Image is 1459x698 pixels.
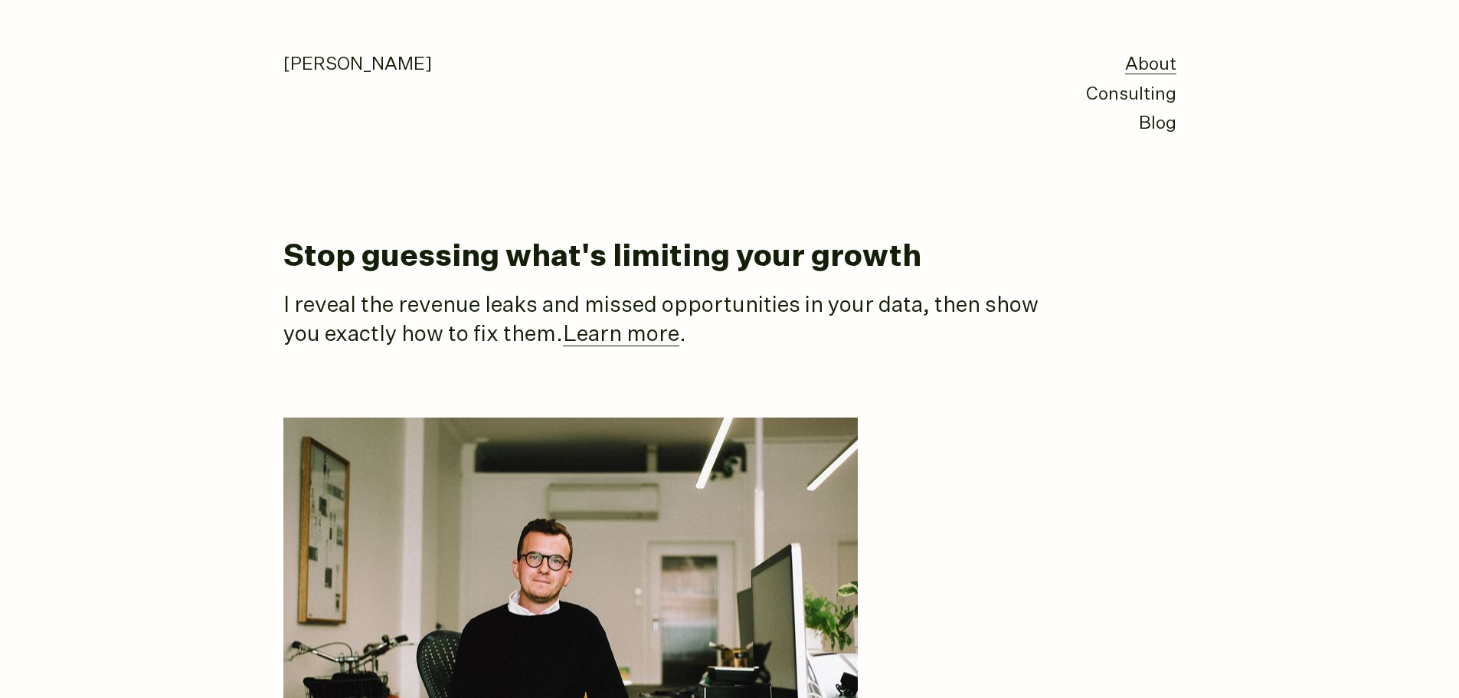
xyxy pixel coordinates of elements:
[283,56,432,74] a: [PERSON_NAME]
[283,291,1049,350] p: I reveal the revenue leaks and missed opportunities in your data, then show you exactly how to fi...
[1139,115,1176,133] a: Blog
[563,324,679,346] a: Learn more
[1086,51,1176,139] nav: primary
[1086,86,1176,103] a: Consulting
[1125,56,1176,74] a: About
[283,241,1176,274] h1: Stop guessing what's limiting your growth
